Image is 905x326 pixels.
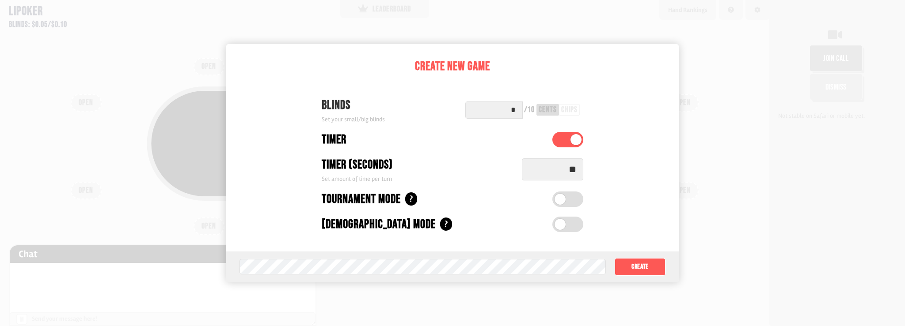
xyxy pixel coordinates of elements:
div: cents [539,106,557,114]
div: Set amount of time per turn [322,174,513,184]
div: ? [405,192,417,206]
div: Timer (seconds) [322,156,393,174]
div: Create New Game [304,57,601,76]
div: Set your small/big blinds [322,115,385,124]
div: [DEMOGRAPHIC_DATA] Mode [322,215,436,234]
div: Blinds [322,96,385,115]
div: Tournament Mode [322,190,401,209]
div: / 10 [524,106,535,114]
div: chips [561,106,578,114]
div: Timer [322,131,346,149]
div: ? [440,217,452,231]
button: Create [615,258,665,276]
